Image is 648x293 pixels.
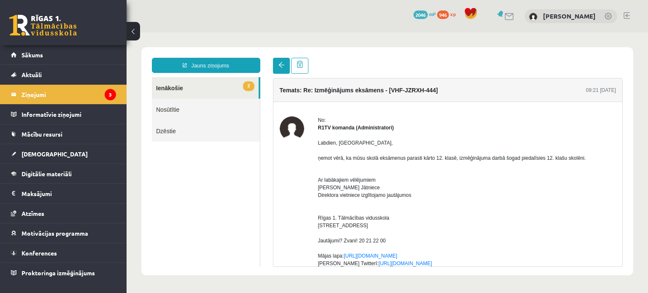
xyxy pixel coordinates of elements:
[22,71,42,78] span: Aktuāli
[11,65,116,84] a: Aktuāli
[22,170,72,177] span: Digitālie materiāli
[116,49,127,59] span: 2
[22,229,88,237] span: Motivācijas programma
[153,84,178,108] img: R1TV komanda
[11,204,116,223] a: Atzīmes
[153,54,312,61] h4: Temats: Re: Izmēģinājums eksāmens - [VHF-JZRXH-444]
[11,105,116,124] a: Informatīvie ziņojumi
[437,11,460,17] a: 946 xp
[25,88,133,109] a: Dzēstie
[11,184,116,203] a: Maksājumi
[11,243,116,263] a: Konferences
[25,66,133,88] a: Nosūtītie
[22,51,43,59] span: Sākums
[192,84,490,91] div: No:
[437,11,449,19] span: 946
[11,144,116,164] a: [DEMOGRAPHIC_DATA]
[22,130,62,138] span: Mācību resursi
[25,45,132,66] a: 2Ienākošie
[11,164,116,183] a: Digitālie materiāli
[22,269,95,277] span: Proktoringa izmēģinājums
[22,85,116,104] legend: Ziņojumi
[105,89,116,100] i: 3
[429,11,436,17] span: mP
[25,25,134,40] a: Jauns ziņojums
[22,210,44,217] span: Atzīmes
[22,249,57,257] span: Konferences
[252,228,305,234] a: [URL][DOMAIN_NAME]
[22,184,116,203] legend: Maksājumi
[11,263,116,282] a: Proktoringa izmēģinājums
[529,13,537,21] img: Rēzija Blūma
[11,223,116,243] a: Motivācijas programma
[459,54,489,62] div: 09:21 [DATE]
[22,105,116,124] legend: Informatīvie ziņojumi
[192,136,490,273] p: Ar labākajiem vēlējumiem [PERSON_NAME] Jātniece Direktora vietniece izglītojamo jautājumos Rīgas ...
[11,124,116,144] a: Mācību resursi
[9,15,77,36] a: Rīgas 1. Tālmācības vidusskola
[413,11,428,19] span: 2046
[192,92,267,98] strong: R1TV komanda (Administratori)
[192,107,490,129] p: Labdien, [GEOGRAPHIC_DATA], ņemot vērā, ka mūsu skolā eksāmenus parasti kārto 12. klasē, izmēģinā...
[11,45,116,65] a: Sākums
[413,11,436,17] a: 2046 mP
[217,220,271,226] a: [URL][DOMAIN_NAME]
[450,11,456,17] span: xp
[543,12,596,20] a: [PERSON_NAME]
[22,150,88,158] span: [DEMOGRAPHIC_DATA]
[11,85,116,104] a: Ziņojumi3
